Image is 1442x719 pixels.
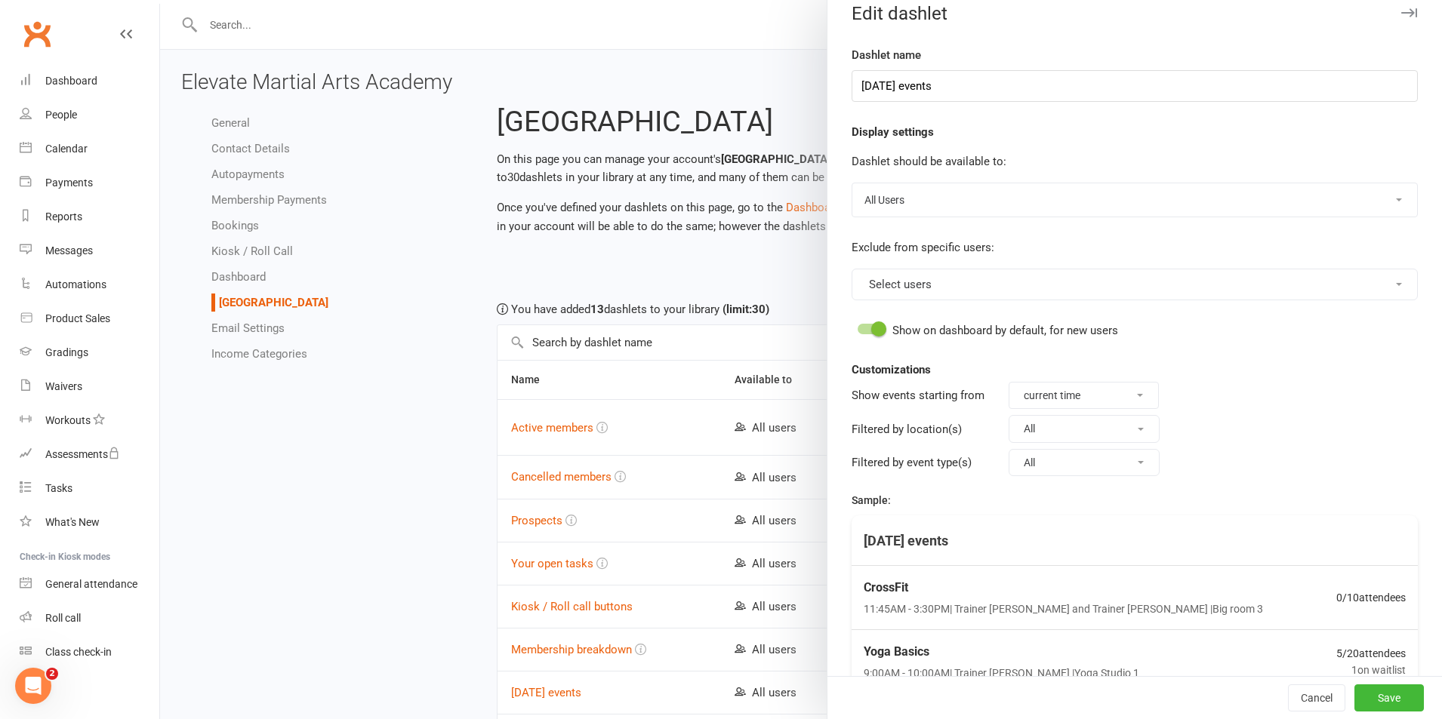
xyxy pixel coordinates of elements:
button: Cancel [1288,684,1345,711]
div: Reports [45,210,82,223]
span: Filtered by event type(s) [852,453,1003,472]
a: People [20,98,159,132]
div: Calendar [45,143,88,155]
a: Dashboard [20,64,159,98]
h3: [DATE] events [852,527,960,555]
strong: Customizations [852,363,931,376]
div: Dashboard [45,75,97,87]
div: Assessments [45,448,120,460]
button: Select users [852,269,1418,300]
button: All [1009,449,1160,476]
span: Filtered by location(s) [852,420,1003,438]
div: Workouts [45,414,91,426]
button: Save [1354,684,1424,711]
div: Show on dashboard by default, for new users [852,321,1418,340]
a: Roll call [20,601,159,635]
span: Show events starting from [852,386,1003,404]
div: Messages [45,244,93,257]
div: Product Sales [45,312,110,324]
label: Sample: [852,492,891,509]
span: 2 [46,668,58,680]
div: Waivers [45,380,82,392]
span: Yoga Basics [864,642,1139,662]
a: Reports [20,200,159,234]
a: Assessments [20,438,159,472]
div: Automations [45,278,106,290]
div: Tasks [45,482,72,494]
div: General attendance [45,578,137,590]
a: Payments [20,166,159,200]
span: 0 / 10 attendees [1336,589,1406,606]
a: Messages [20,234,159,268]
a: Clubworx [18,15,56,53]
a: Tasks [20,472,159,505]
a: Workouts [20,404,159,438]
iframe: Intercom live chat [15,668,51,704]
div: Gradings [45,346,88,358]
div: What's New [45,516,100,528]
a: Automations [20,268,159,302]
a: General attendance kiosk mode [20,567,159,601]
button: All [1009,415,1160,442]
label: Dashlet name [852,46,921,64]
p: Dashlet should be available to: [852,152,1418,171]
span: 9:00AM - 10:00AM | Trainer [PERSON_NAME] | Yoga Studio 1 [864,665,1139,681]
p: Exclude from specific users: [852,238,1418,257]
span: 1 on waitlist [1336,662,1406,678]
a: Class kiosk mode [20,635,159,669]
a: What's New [20,505,159,539]
span: 5 / 20 attendees [1336,645,1406,662]
a: Gradings [20,336,159,370]
div: Edit dashlet [827,3,1442,24]
strong: Display settings [852,125,934,139]
div: Roll call [45,612,81,624]
span: 11:45AM - 3:30PM | Trainer [PERSON_NAME] and Trainer [PERSON_NAME] | Big room 3 [864,601,1263,617]
a: Waivers [20,370,159,404]
span: CrossFit [864,578,1263,598]
div: Class check-in [45,646,112,658]
div: Payments [45,177,93,189]
a: Product Sales [20,302,159,336]
a: Calendar [20,132,159,166]
div: People [45,109,77,121]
